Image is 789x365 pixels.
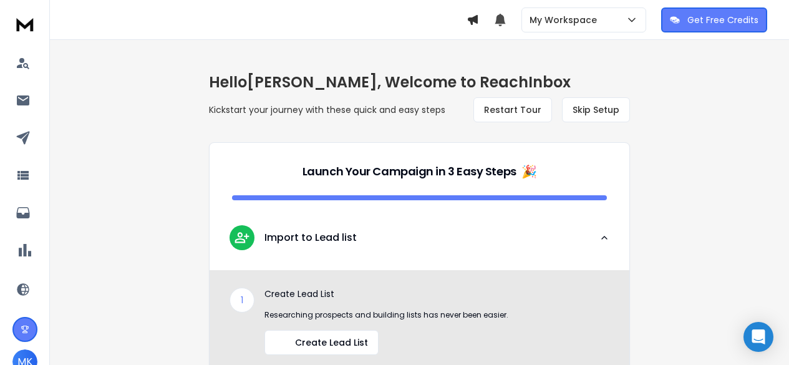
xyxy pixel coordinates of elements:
p: Import to Lead list [264,230,357,245]
button: Skip Setup [562,97,630,122]
img: lead [234,230,250,245]
h1: Hello [PERSON_NAME] , Welcome to ReachInbox [209,72,630,92]
p: Kickstart your journey with these quick and easy steps [209,104,445,116]
button: Restart Tour [473,97,552,122]
div: 1 [230,288,254,313]
button: leadImport to Lead list [210,215,629,270]
button: Get Free Credits [661,7,767,32]
span: Skip Setup [573,104,619,116]
span: 🎉 [521,163,537,180]
button: Create Lead List [264,330,379,355]
img: logo [12,12,37,36]
div: Open Intercom Messenger [743,322,773,352]
img: lead [275,335,290,350]
p: Launch Your Campaign in 3 Easy Steps [303,163,516,180]
p: Create Lead List [264,288,609,300]
p: Researching prospects and building lists has never been easier. [264,310,609,320]
p: My Workspace [530,14,602,26]
p: Get Free Credits [687,14,758,26]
